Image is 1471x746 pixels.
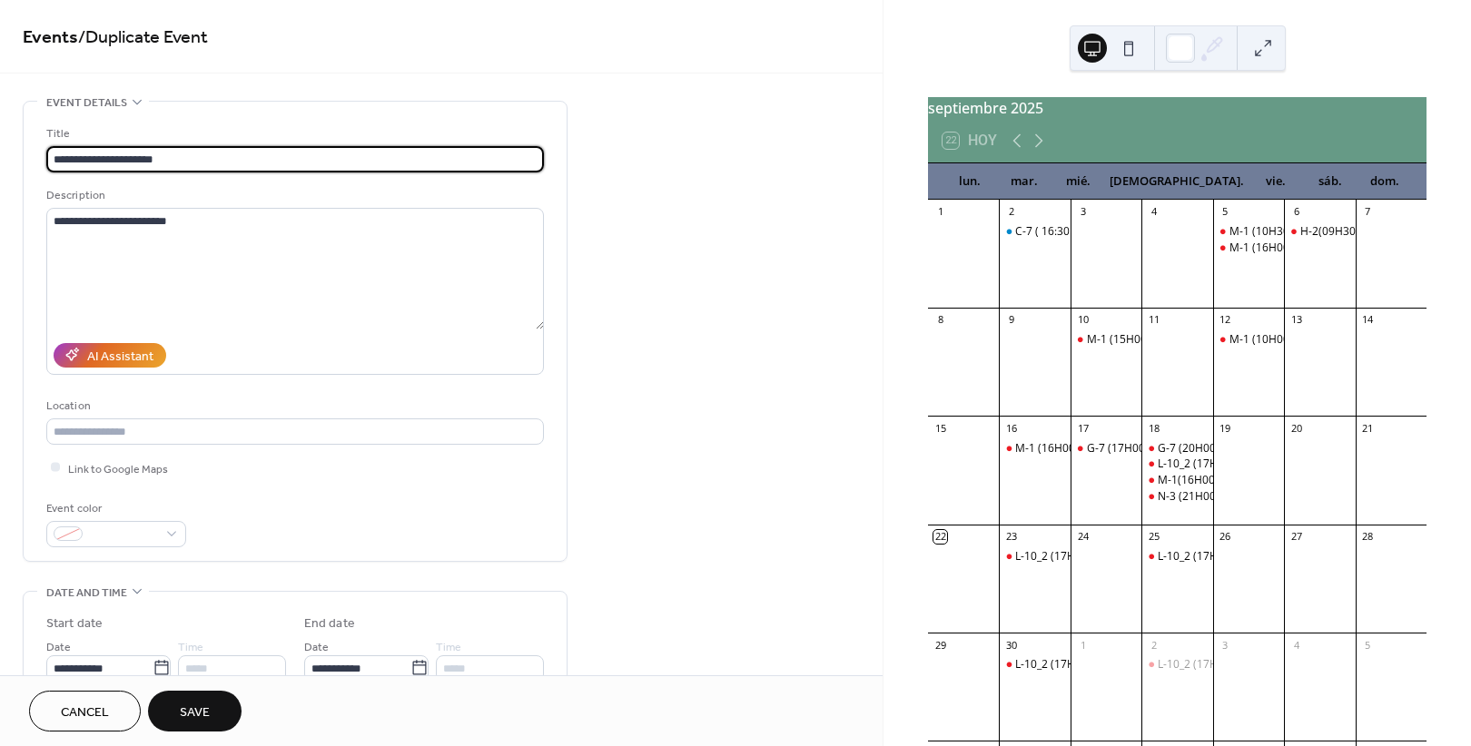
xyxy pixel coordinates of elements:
div: 4 [1289,638,1303,652]
div: 5 [1361,638,1375,652]
div: M-1 (16H00-17H00) CAN#1 [1015,441,1155,456]
button: AI Assistant [54,343,166,368]
div: End date [304,614,355,633]
div: G-7 (20H00-21H00) CAN1 [1158,441,1288,456]
span: Time [436,637,461,656]
span: Date [46,637,71,656]
div: 24 [1076,530,1090,544]
div: 2 [1004,205,1018,219]
div: 20 [1289,421,1303,435]
div: 9 [1004,313,1018,327]
span: Date [304,637,329,656]
div: G-7 (17H00-18H30) CAN1 [1087,441,1218,456]
div: 16 [1004,421,1018,435]
div: N-3 (21H00-21H30) CAN1 [1158,489,1288,505]
div: M-1 (10H00-11H00) CAN1 [1213,332,1284,348]
div: 12 [1219,313,1232,327]
div: 13 [1289,313,1303,327]
div: 2 [1147,638,1160,652]
div: L-10_2 (17H30-18H30) CAN1 [1015,657,1160,672]
div: 8 [933,313,947,327]
div: C-7 ( 16:30 a 17:30 ) cancha 1 [999,224,1070,240]
div: 27 [1289,530,1303,544]
span: Cancel [61,703,109,722]
div: L-10_2 (17H30-18H30) CAN1 [1141,657,1212,672]
div: Description [46,186,540,205]
div: 28 [1361,530,1375,544]
div: Event color [46,499,183,518]
button: Save [148,691,242,731]
div: 3 [1219,638,1232,652]
span: Event details [46,93,127,113]
span: Link to Google Maps [68,459,168,478]
div: lun. [943,163,997,200]
a: Events [23,20,78,55]
div: mar. [997,163,1051,200]
div: 5 [1219,205,1232,219]
div: C-7 ( 16:30 a 17:30 ) cancha 1 [1015,224,1164,240]
div: L-10_2 (17H30-18H30) CAN1 [999,549,1070,564]
div: M-1(16H00-17H00) CAN#1 [1158,473,1295,488]
div: M-1 (10H30-11H30) CAN1 [1229,224,1362,240]
div: 26 [1219,530,1232,544]
div: 15 [933,421,947,435]
div: dom. [1357,163,1412,200]
span: Time [178,637,203,656]
div: 25 [1147,530,1160,544]
div: L-10_2 (17H30-18H30) CAN1 [999,657,1070,672]
span: / Duplicate Event [78,20,208,55]
div: 18 [1147,421,1160,435]
div: 19 [1219,421,1232,435]
div: M-1 (16H00-17H00) CAN#1 [999,441,1070,456]
button: Cancel [29,691,141,731]
div: 6 [1289,205,1303,219]
div: AI Assistant [87,347,153,366]
div: 3 [1076,205,1090,219]
div: M-1 (10H30-11H30) CAN1 [1213,224,1284,240]
span: Date and time [46,584,127,603]
div: G-7 (17H00-18H30) CAN1 [1071,441,1141,456]
div: M-1 (10H00-11H00) CAN1 [1229,332,1362,348]
div: 1 [1076,638,1090,652]
div: L-10_2 (17H30-18H30) CAN1 [1158,657,1303,672]
div: L-10_2 (17H30-18H30) CAN1 [1141,456,1212,472]
div: 1 [933,205,947,219]
div: 21 [1361,421,1375,435]
div: M-1 (15H00-16H00) CAN1 [1071,332,1141,348]
div: 17 [1076,421,1090,435]
div: M-1 (16H00-17H00) CAN1 [1229,240,1362,256]
div: L-10_2 (17H30-18H30) CAN1 [1158,549,1303,564]
div: mié. [1051,163,1106,200]
div: 11 [1147,313,1160,327]
div: H-2(09H30-10H30)CAN#1 [1300,224,1433,240]
div: 4 [1147,205,1160,219]
div: M-1 (16H00-17H00) CAN1 [1213,240,1284,256]
div: M-1(16H00-17H00) CAN#1 [1141,473,1212,488]
div: N-3 (21H00-21H30) CAN1 [1141,489,1212,505]
div: vie. [1249,163,1303,200]
div: 23 [1004,530,1018,544]
div: sáb. [1303,163,1357,200]
div: H-2(09H30-10H30)CAN#1 [1284,224,1355,240]
div: [DEMOGRAPHIC_DATA]. [1105,163,1249,200]
div: 7 [1361,205,1375,219]
div: Start date [46,614,103,633]
div: 10 [1076,313,1090,327]
div: L-10_2 (17H30-18H30) CAN1 [1158,456,1303,472]
div: 14 [1361,313,1375,327]
div: Location [46,397,540,416]
div: septiembre 2025 [928,97,1427,119]
div: Title [46,124,540,143]
div: L-10_2 (17H30-18H30) CAN1 [1015,549,1160,564]
div: M-1 (15H00-16H00) CAN1 [1087,332,1219,348]
div: 29 [933,638,947,652]
div: 22 [933,530,947,544]
span: Save [180,703,210,722]
div: G-7 (20H00-21H00) CAN1 [1141,441,1212,456]
div: L-10_2 (17H30-18H30) CAN1 [1141,549,1212,564]
div: 30 [1004,638,1018,652]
